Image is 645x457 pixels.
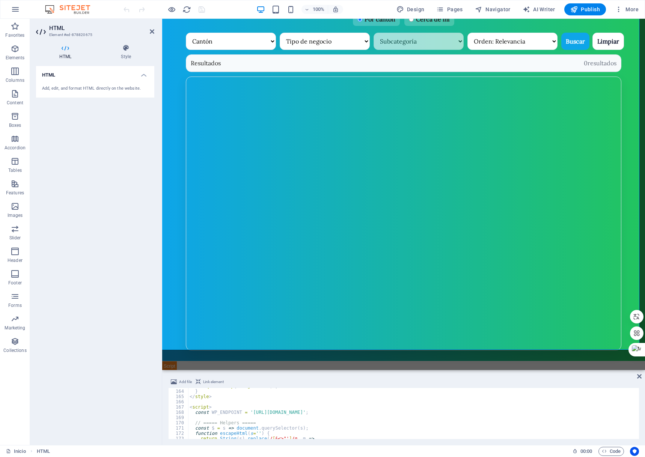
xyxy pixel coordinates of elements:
span: Click to select. Double-click to edit [37,447,50,456]
button: Publish [564,3,606,15]
div: Add, edit, and format HTML directly on the website. [42,86,148,92]
button: Pages [433,3,466,15]
p: Forms [8,302,22,308]
img: Editor Logo [43,5,99,14]
button: Click here to leave preview mode and continue editing [167,5,176,14]
div: 168 [169,410,189,415]
span: 00 00 [580,447,592,456]
div: 165 [169,394,189,399]
a: Click to cancel selection. Double-click to open Pages [6,447,26,456]
h4: HTML [36,66,154,80]
span: Link element [203,377,224,386]
span: : [586,448,587,454]
button: More [612,3,642,15]
p: Elements [6,55,25,61]
h4: Style [98,44,154,60]
span: Pages [436,6,463,13]
div: 164 [169,389,189,394]
button: Navigator [472,3,514,15]
button: reload [182,5,191,14]
div: 167 [169,404,189,410]
span: Design [396,6,425,13]
p: Slider [9,235,21,241]
button: 100% [301,5,328,14]
span: Publish [570,6,600,13]
p: Header [8,257,23,263]
p: Footer [8,280,22,286]
div: 169 [169,415,189,420]
p: Tables [8,167,22,173]
p: Boxes [9,122,21,128]
span: Navigator [475,6,511,13]
h2: HTML [49,25,154,32]
p: Marketing [5,325,25,331]
button: Link element [194,377,225,386]
h6: Session time [573,447,592,456]
p: Favorites [5,32,24,38]
p: Accordion [5,145,26,151]
div: 170 [169,420,189,425]
h3: Element #ed-878820675 [49,32,139,38]
div: 173 [169,436,189,441]
p: Features [6,190,24,196]
div: Design (Ctrl+Alt+Y) [393,3,428,15]
i: On resize automatically adjust zoom level to fit chosen device. [332,6,339,13]
button: Code [598,447,624,456]
span: Code [602,447,621,456]
button: Usercentrics [630,447,639,456]
button: Design [393,3,428,15]
div: 172 [169,431,189,436]
h6: 100% [313,5,325,14]
p: Images [8,212,23,218]
p: Collections [3,347,26,353]
button: Add file [170,377,193,386]
i: Reload page [182,5,191,14]
span: Add file [179,377,192,386]
p: Columns [6,77,24,83]
div: 171 [169,425,189,431]
p: Content [7,100,23,106]
span: AI Writer [523,6,555,13]
div: 166 [169,399,189,404]
nav: breadcrumb [37,447,50,456]
button: AI Writer [520,3,558,15]
h4: HTML [36,44,98,60]
span: More [615,6,639,13]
